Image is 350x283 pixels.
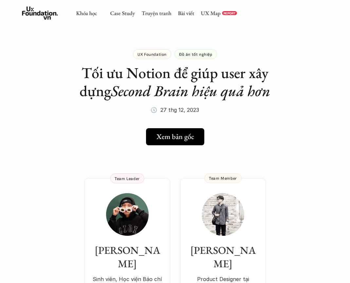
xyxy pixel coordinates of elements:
[111,81,270,101] em: Second Brain hiệu quả hơn
[151,105,199,115] p: 🕔 27 thg 12, 2023
[110,10,135,17] a: Case Study
[76,10,97,17] a: Khóa học
[115,176,140,181] p: Team Leader
[179,52,212,56] p: Đồ án tốt nghiệp
[146,128,204,145] a: Xem bản gốc
[141,10,171,17] a: Truyện tranh
[209,176,237,180] p: Team Member
[157,132,194,141] h5: Xem bản gốc
[178,10,194,17] a: Bài viết
[201,10,220,17] a: UX Map
[52,64,297,100] h1: Tối ưu Notion để giúp user xây dựng
[138,52,167,56] p: UX Foundation
[223,11,235,15] p: REPORT
[91,244,164,271] h3: [PERSON_NAME]
[187,244,259,271] h3: [PERSON_NAME]
[222,11,237,15] a: REPORT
